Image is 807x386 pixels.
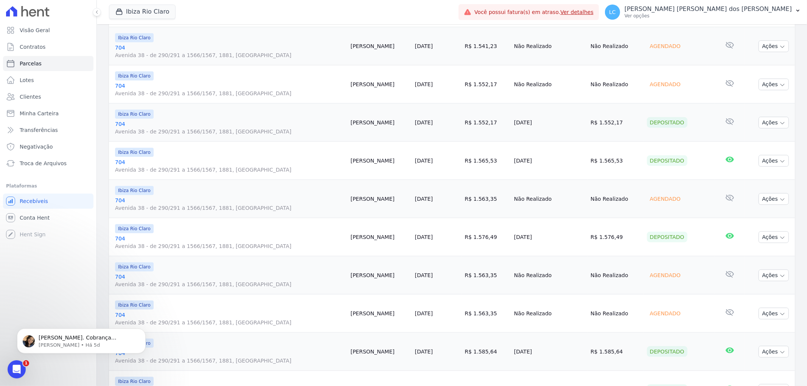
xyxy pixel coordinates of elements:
td: R$ 1.552,17 [588,104,644,142]
span: Parcelas [20,60,42,67]
a: 704Avenida 38 - de 290/291 a 1566/1567, 1881, [GEOGRAPHIC_DATA] [115,197,345,212]
td: [DATE] [511,218,588,256]
span: Ibiza Rio Claro [115,262,154,271]
a: Conta Hent [3,210,93,225]
td: [PERSON_NAME] [348,218,412,256]
td: R$ 1.576,49 [588,218,644,256]
a: [DATE] [415,310,433,316]
button: Ações [759,231,789,243]
div: Agendado [647,270,684,281]
a: [DATE] [415,119,433,126]
td: R$ 1.585,64 [588,333,644,371]
span: Ibiza Rio Claro [115,33,154,42]
td: [PERSON_NAME] [348,27,412,65]
span: Ibiza Rio Claro [115,224,154,233]
span: Conta Hent [20,214,50,222]
td: R$ 1.563,35 [462,256,511,295]
span: Ibiza Rio Claro [115,148,154,157]
span: Recebíveis [20,197,48,205]
a: Transferências [3,122,93,138]
div: Depositado [647,155,687,166]
button: Ações [759,308,789,319]
span: Ibiza Rio Claro [115,71,154,81]
button: Ibiza Rio Claro [109,5,176,19]
span: Ibiza Rio Claro [115,186,154,195]
span: Contratos [20,43,45,51]
td: [PERSON_NAME] [348,295,412,333]
a: Negativação [3,139,93,154]
div: Agendado [647,41,684,51]
a: 704Avenida 38 - de 290/291 a 1566/1567, 1881, [GEOGRAPHIC_DATA] [115,311,345,326]
td: Não Realizado [511,295,588,333]
a: Parcelas [3,56,93,71]
div: Depositado [647,346,687,357]
span: Visão Geral [20,26,50,34]
td: Não Realizado [588,256,644,295]
td: R$ 1.563,35 [462,295,511,333]
td: Não Realizado [511,27,588,65]
a: 704Avenida 38 - de 290/291 a 1566/1567, 1881, [GEOGRAPHIC_DATA] [115,158,345,174]
a: [DATE] [415,196,433,202]
div: Depositado [647,117,687,128]
a: Contratos [3,39,93,54]
td: [PERSON_NAME] [348,104,412,142]
td: [PERSON_NAME] [348,180,412,218]
iframe: Intercom live chat [8,360,26,378]
a: Troca de Arquivos [3,156,93,171]
span: Avenida 38 - de 290/291 a 1566/1567, 1881, [GEOGRAPHIC_DATA] [115,281,345,288]
td: Não Realizado [588,180,644,218]
a: Minha Carteira [3,106,93,121]
td: Não Realizado [588,295,644,333]
a: Recebíveis [3,194,93,209]
span: Você possui fatura(s) em atraso. [474,8,594,16]
span: Lotes [20,76,34,84]
button: Ações [759,155,789,167]
a: 704Avenida 38 - de 290/291 a 1566/1567, 1881, [GEOGRAPHIC_DATA] [115,120,345,135]
span: Ibiza Rio Claro [115,377,154,386]
td: [DATE] [511,104,588,142]
td: R$ 1.552,17 [462,104,511,142]
iframe: Intercom notifications mensagem [6,313,157,366]
td: [DATE] [511,333,588,371]
a: [DATE] [415,43,433,49]
a: 704Avenida 38 - de 290/291 a 1566/1567, 1881, [GEOGRAPHIC_DATA] [115,273,345,288]
td: Não Realizado [588,65,644,104]
a: [DATE] [415,158,433,164]
td: R$ 1.541,23 [462,27,511,65]
td: Não Realizado [511,180,588,218]
a: 704Avenida 38 - de 290/291 a 1566/1567, 1881, [GEOGRAPHIC_DATA] [115,44,345,59]
a: [DATE] [415,349,433,355]
a: 704Avenida 38 - de 290/291 a 1566/1567, 1881, [GEOGRAPHIC_DATA] [115,349,345,364]
span: Avenida 38 - de 290/291 a 1566/1567, 1881, [GEOGRAPHIC_DATA] [115,90,345,97]
p: Ver opções [625,13,792,19]
a: Lotes [3,73,93,88]
button: Ações [759,270,789,281]
a: [DATE] [415,81,433,87]
td: [PERSON_NAME] [348,333,412,371]
button: Ações [759,117,789,129]
td: R$ 1.576,49 [462,218,511,256]
span: Ibiza Rio Claro [115,110,154,119]
span: 1 [23,360,29,366]
button: Ações [759,346,789,358]
div: Agendado [647,79,684,90]
span: Avenida 38 - de 290/291 a 1566/1567, 1881, [GEOGRAPHIC_DATA] [115,166,345,174]
td: R$ 1.565,53 [588,142,644,180]
span: LC [609,9,616,15]
span: Troca de Arquivos [20,160,67,167]
td: Não Realizado [588,27,644,65]
td: R$ 1.552,17 [462,65,511,104]
td: R$ 1.565,53 [462,142,511,180]
a: 704Avenida 38 - de 290/291 a 1566/1567, 1881, [GEOGRAPHIC_DATA] [115,235,345,250]
span: Avenida 38 - de 290/291 a 1566/1567, 1881, [GEOGRAPHIC_DATA] [115,319,345,326]
td: R$ 1.585,64 [462,333,511,371]
td: R$ 1.563,35 [462,180,511,218]
button: LC [PERSON_NAME] [PERSON_NAME] dos [PERSON_NAME] Ver opções [599,2,807,23]
div: Agendado [647,194,684,204]
td: Não Realizado [511,256,588,295]
span: Avenida 38 - de 290/291 a 1566/1567, 1881, [GEOGRAPHIC_DATA] [115,51,345,59]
